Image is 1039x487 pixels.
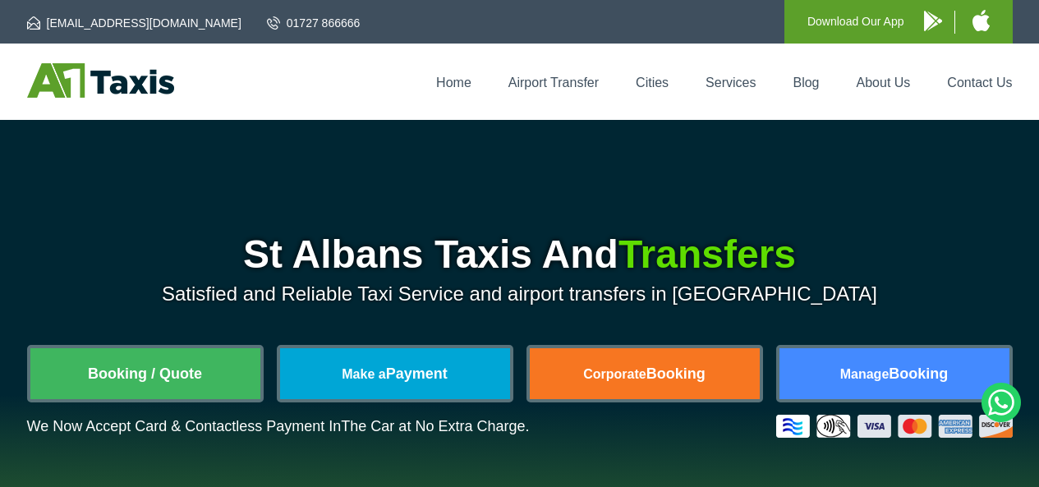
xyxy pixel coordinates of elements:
[583,367,646,381] span: Corporate
[618,232,796,276] span: Transfers
[706,76,756,90] a: Services
[30,348,260,399] a: Booking / Quote
[267,15,361,31] a: 01727 866666
[793,76,819,90] a: Blog
[807,11,904,32] p: Download Our App
[280,348,510,399] a: Make aPayment
[342,367,385,381] span: Make a
[857,76,911,90] a: About Us
[27,63,174,98] img: A1 Taxis St Albans LTD
[636,76,669,90] a: Cities
[972,10,990,31] img: A1 Taxis iPhone App
[530,348,760,399] a: CorporateBooking
[924,11,942,31] img: A1 Taxis Android App
[27,418,530,435] p: We Now Accept Card & Contactless Payment In
[508,76,599,90] a: Airport Transfer
[436,76,471,90] a: Home
[27,235,1013,274] h1: St Albans Taxis And
[27,283,1013,306] p: Satisfied and Reliable Taxi Service and airport transfers in [GEOGRAPHIC_DATA]
[840,367,890,381] span: Manage
[947,76,1012,90] a: Contact Us
[779,348,1009,399] a: ManageBooking
[776,415,1013,438] img: Credit And Debit Cards
[341,418,529,434] span: The Car at No Extra Charge.
[27,15,241,31] a: [EMAIL_ADDRESS][DOMAIN_NAME]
